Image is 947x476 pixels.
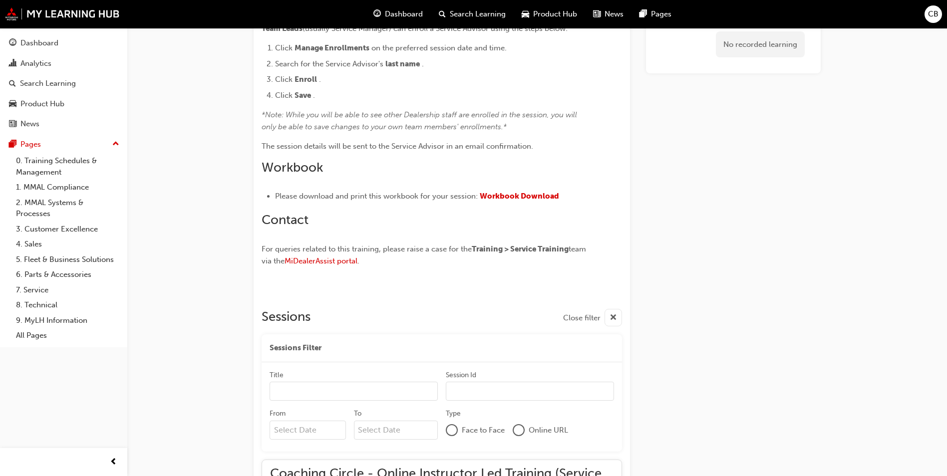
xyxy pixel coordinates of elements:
span: search-icon [9,79,16,88]
span: Pages [651,8,671,20]
input: Session Id [446,382,614,401]
span: up-icon [112,138,119,151]
div: Analytics [20,58,51,69]
a: Analytics [4,54,123,73]
input: From [270,421,346,440]
a: 4. Sales [12,237,123,252]
span: Please download and print this workbook for your session: [275,192,478,201]
h2: Sessions [262,309,311,326]
span: (usually Service Manager) can enroll a Service Advisor using the steps below: [303,24,568,33]
a: Workbook Download [480,192,559,201]
input: To [354,421,438,440]
span: search-icon [439,8,446,20]
div: Pages [20,139,41,150]
span: Face to Face [462,425,505,436]
span: on the preferred session date and time. [371,43,507,52]
span: cross-icon [610,312,617,324]
div: From [270,409,286,419]
span: Search for the Service Advisor's [275,59,383,68]
div: Type [446,409,461,419]
span: CB [928,8,939,20]
span: . [319,75,321,84]
a: guage-iconDashboard [365,4,431,24]
span: News [605,8,624,20]
a: 9. MyLH Information [12,313,123,328]
div: Product Hub [20,98,64,110]
span: Close filter [563,312,601,324]
a: 0. Training Schedules & Management [12,153,123,180]
button: CB [925,5,942,23]
span: Click [275,43,293,52]
a: All Pages [12,328,123,343]
span: For queries related to this training, please raise a case for the [262,244,472,253]
a: 2. MMAL Systems & Processes [12,195,123,222]
div: Search Learning [20,78,76,89]
a: 5. Fleet & Business Solutions [12,252,123,267]
a: car-iconProduct Hub [514,4,585,24]
span: guage-icon [373,8,381,20]
a: news-iconNews [585,4,631,24]
span: Manage Enrollments [295,43,369,52]
a: 8. Technical [12,297,123,313]
a: search-iconSearch Learning [431,4,514,24]
span: Dashboard [385,8,423,20]
span: news-icon [593,8,601,20]
span: Click [275,91,293,100]
span: Workbook [262,160,323,175]
a: News [4,115,123,133]
span: car-icon [522,8,529,20]
a: Product Hub [4,95,123,113]
input: Title [270,382,438,401]
a: 6. Parts & Accessories [12,267,123,282]
button: Close filter [563,309,622,326]
span: car-icon [9,100,16,109]
button: Pages [4,135,123,154]
div: To [354,409,361,419]
img: mmal [5,7,120,20]
a: 1. MMAL Compliance [12,180,123,195]
div: Session Id [446,370,476,380]
span: . [357,256,359,265]
span: Save [295,91,311,100]
span: . [422,59,424,68]
span: pages-icon [9,140,16,149]
span: news-icon [9,120,16,129]
span: Online URL [529,425,568,436]
span: Team Leads [262,24,303,33]
a: Search Learning [4,74,123,93]
span: prev-icon [110,456,117,469]
div: Dashboard [20,37,58,49]
span: The session details will be sent to the Service Advisor in an email confirmation. [262,142,533,151]
span: Contact [262,212,309,228]
span: chart-icon [9,59,16,68]
span: pages-icon [639,8,647,20]
a: Dashboard [4,34,123,52]
div: No recorded learning [716,31,805,57]
a: MiDealerAssist portal [285,256,357,265]
span: Click [275,75,293,84]
span: Enroll [295,75,317,84]
span: *Note: While you will be able to see other Dealership staff are enrolled in the session, you will... [262,110,579,131]
span: Search Learning [450,8,506,20]
button: DashboardAnalyticsSearch LearningProduct HubNews [4,32,123,135]
span: . [313,91,315,100]
div: Title [270,370,284,380]
span: Product Hub [533,8,577,20]
a: pages-iconPages [631,4,679,24]
span: last name [385,59,420,68]
a: 7. Service [12,282,123,298]
span: Sessions Filter [270,342,321,354]
span: guage-icon [9,39,16,48]
a: 3. Customer Excellence [12,222,123,237]
div: News [20,118,39,130]
span: Training > Service Training [472,244,569,253]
